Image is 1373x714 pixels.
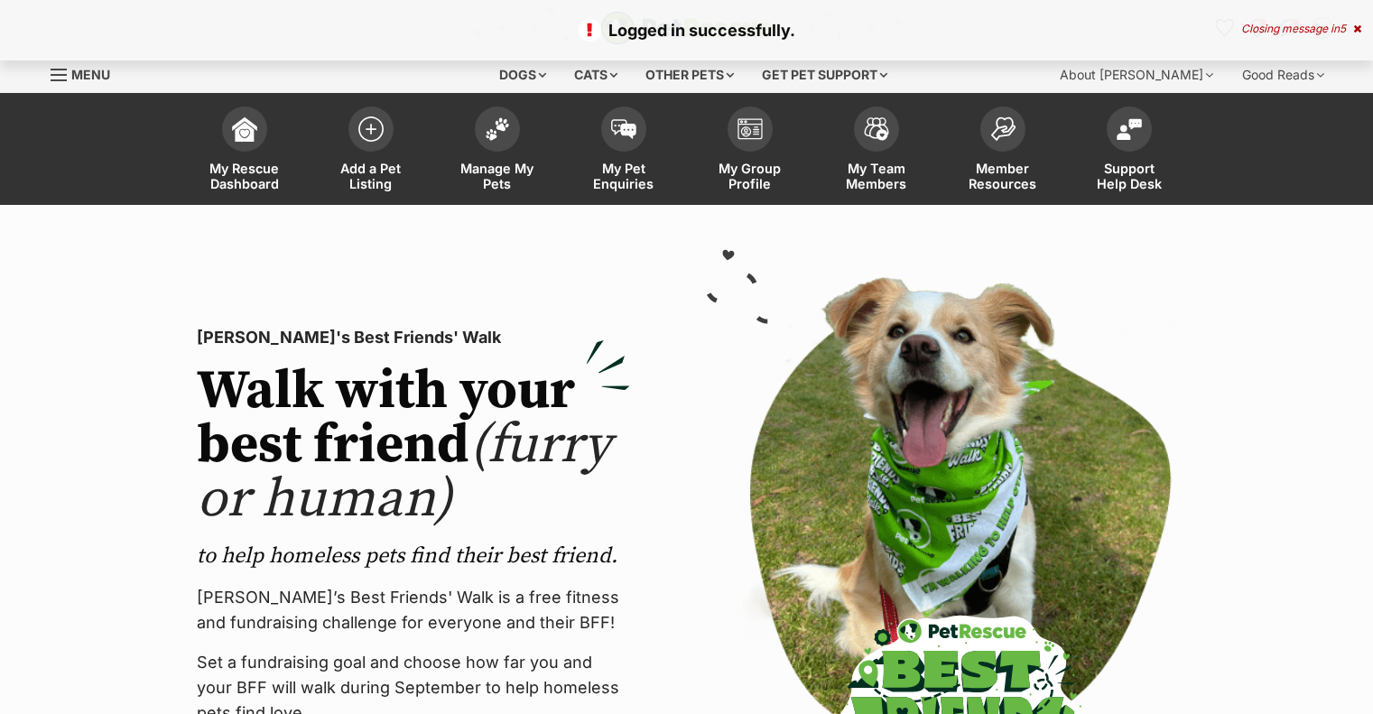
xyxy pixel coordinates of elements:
span: My Pet Enquiries [583,161,664,191]
a: My Group Profile [687,97,813,205]
img: pet-enquiries-icon-7e3ad2cf08bfb03b45e93fb7055b45f3efa6380592205ae92323e6603595dc1f.svg [611,119,636,139]
span: Member Resources [962,161,1044,191]
span: Menu [71,67,110,82]
span: My Team Members [836,161,917,191]
img: help-desk-icon-fdf02630f3aa405de69fd3d07c3f3aa587a6932b1a1747fa1d2bba05be0121f9.svg [1117,118,1142,140]
img: manage-my-pets-icon-02211641906a0b7f246fdf0571729dbe1e7629f14944591b6c1af311fb30b64b.svg [485,117,510,141]
span: Add a Pet Listing [330,161,412,191]
p: [PERSON_NAME]'s Best Friends' Walk [197,325,630,350]
a: Member Resources [940,97,1066,205]
span: My Group Profile [710,161,791,191]
img: add-pet-listing-icon-0afa8454b4691262ce3f59096e99ab1cd57d4a30225e0717b998d2c9b9846f56.svg [358,116,384,142]
a: My Pet Enquiries [561,97,687,205]
a: My Rescue Dashboard [181,97,308,205]
img: dashboard-icon-eb2f2d2d3e046f16d808141f083e7271f6b2e854fb5c12c21221c1fb7104beca.svg [232,116,257,142]
div: Dogs [487,57,559,93]
div: About [PERSON_NAME] [1047,57,1226,93]
div: Cats [561,57,630,93]
img: member-resources-icon-8e73f808a243e03378d46382f2149f9095a855e16c252ad45f914b54edf8863c.svg [990,116,1016,141]
span: My Rescue Dashboard [204,161,285,191]
span: (furry or human) [197,412,611,533]
a: Support Help Desk [1066,97,1192,205]
a: My Team Members [813,97,940,205]
a: Manage My Pets [434,97,561,205]
a: Menu [51,57,123,89]
h2: Walk with your best friend [197,365,630,527]
p: to help homeless pets find their best friend. [197,542,630,570]
img: team-members-icon-5396bd8760b3fe7c0b43da4ab00e1e3bb1a5d9ba89233759b79545d2d3fc5d0d.svg [864,117,889,141]
span: Manage My Pets [457,161,538,191]
img: group-profile-icon-3fa3cf56718a62981997c0bc7e787c4b2cf8bcc04b72c1350f741eb67cf2f40e.svg [738,118,763,140]
div: Other pets [633,57,747,93]
span: Support Help Desk [1089,161,1170,191]
div: Get pet support [749,57,900,93]
a: Add a Pet Listing [308,97,434,205]
p: [PERSON_NAME]’s Best Friends' Walk is a free fitness and fundraising challenge for everyone and t... [197,585,630,635]
div: Good Reads [1229,57,1337,93]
